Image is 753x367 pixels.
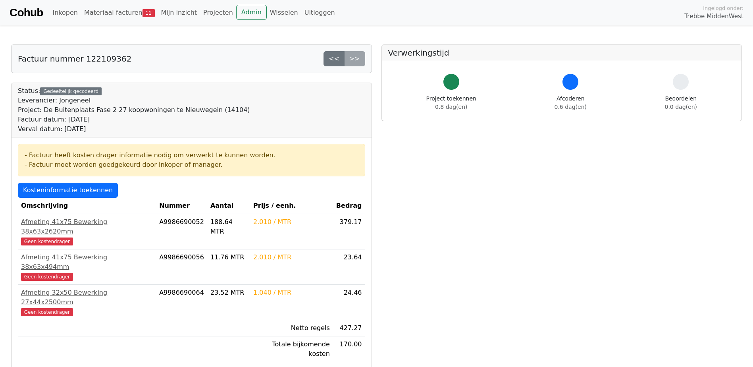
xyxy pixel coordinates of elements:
[703,4,743,12] span: Ingelogd onder:
[49,5,81,21] a: Inkopen
[200,5,236,21] a: Projecten
[250,336,333,362] td: Totale bijkomende kosten
[253,253,330,262] div: 2.010 / MTR
[21,217,153,236] div: Afmeting 41x75 Bewerking 38x63x2620mm
[21,238,73,245] span: Geen kostendrager
[210,288,247,297] div: 23.52 MTR
[81,5,158,21] a: Materiaal facturen11
[21,253,153,272] div: Afmeting 41x75 Bewerking 38x63x494mm
[210,217,247,236] div: 188.64 MTR
[18,124,250,134] div: Verval datum: [DATE]
[158,5,200,21] a: Mijn inzicht
[665,95,697,111] div: Beoordelen
[388,48,736,58] h5: Verwerkingstijd
[555,95,587,111] div: Afcoderen
[210,253,247,262] div: 11.76 MTR
[333,285,365,320] td: 24.46
[665,104,697,110] span: 0.0 dag(en)
[143,9,155,17] span: 11
[333,214,365,249] td: 379.17
[156,249,207,285] td: A9986690056
[324,51,345,66] a: <<
[21,273,73,281] span: Geen kostendrager
[333,198,365,214] th: Bedrag
[301,5,338,21] a: Uitloggen
[18,183,118,198] a: Kosteninformatie toekennen
[25,160,358,170] div: - Factuur moet worden goedgekeurd door inkoper of manager.
[18,105,250,115] div: Project: De Buitenplaats Fase 2 27 koopwoningen te Nieuwegein (14104)
[236,5,267,20] a: Admin
[10,3,43,22] a: Cohub
[21,288,153,317] a: Afmeting 32x50 Bewerking 27x44x2500mmGeen kostendrager
[333,249,365,285] td: 23.64
[156,214,207,249] td: A9986690052
[253,288,330,297] div: 1.040 / MTR
[207,198,250,214] th: Aantal
[333,336,365,362] td: 170.00
[253,217,330,227] div: 2.010 / MTR
[21,308,73,316] span: Geen kostendrager
[18,115,250,124] div: Factuur datum: [DATE]
[21,253,153,281] a: Afmeting 41x75 Bewerking 38x63x494mmGeen kostendrager
[684,12,743,21] span: Trebbe MiddenWest
[250,320,333,336] td: Netto regels
[156,285,207,320] td: A9986690064
[435,104,467,110] span: 0.8 dag(en)
[18,96,250,105] div: Leverancier: Jongeneel
[25,151,358,160] div: - Factuur heeft kosten drager informatie nodig om verwerkt te kunnen worden.
[18,198,156,214] th: Omschrijving
[156,198,207,214] th: Nummer
[555,104,587,110] span: 0.6 dag(en)
[40,87,102,95] div: Gedeeltelijk gecodeerd
[18,86,250,134] div: Status:
[18,54,131,64] h5: Factuur nummer 122109362
[267,5,301,21] a: Wisselen
[21,217,153,246] a: Afmeting 41x75 Bewerking 38x63x2620mmGeen kostendrager
[250,198,333,214] th: Prijs / eenh.
[21,288,153,307] div: Afmeting 32x50 Bewerking 27x44x2500mm
[333,320,365,336] td: 427.27
[426,95,476,111] div: Project toekennen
